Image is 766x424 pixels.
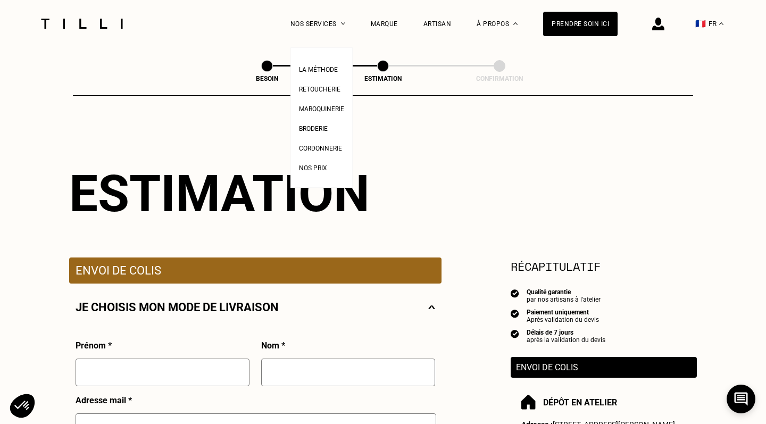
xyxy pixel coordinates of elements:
[299,63,338,74] a: La Méthode
[299,164,327,172] span: Nos prix
[76,264,435,277] p: Envoi de colis
[527,316,599,323] div: Après validation du devis
[299,145,342,152] span: Cordonnerie
[543,12,618,36] a: Prendre soin ici
[428,301,435,314] img: svg+xml;base64,PHN2ZyBmaWxsPSJub25lIiBoZWlnaHQ9IjE0IiB2aWV3Qm94PSIwIDAgMjggMTQiIHdpZHRoPSIyOCIgeG...
[299,142,342,153] a: Cordonnerie
[527,329,605,336] div: Délais de 7 jours
[214,75,320,82] div: Besoin
[719,22,723,25] img: menu déroulant
[299,105,344,113] span: Maroquinerie
[521,395,536,410] img: Dépôt en atelier
[299,122,328,133] a: Broderie
[76,301,279,314] p: Je choisis mon mode de livraison
[423,20,452,28] a: Artisan
[527,288,601,296] div: Qualité garantie
[371,20,398,28] a: Marque
[299,125,328,132] span: Broderie
[299,161,327,172] a: Nos prix
[446,75,553,82] div: Confirmation
[527,336,605,344] div: après la validation du devis
[511,288,519,298] img: icon list info
[511,257,697,275] section: Récapitulatif
[513,22,518,25] img: Menu déroulant à propos
[261,340,285,351] p: Nom *
[330,75,436,82] div: Estimation
[341,22,345,25] img: Menu déroulant
[652,18,664,30] img: icône connexion
[527,309,599,316] div: Paiement uniquement
[299,82,340,94] a: Retoucherie
[76,340,112,351] p: Prénom *
[299,102,344,113] a: Maroquinerie
[69,164,697,223] div: Estimation
[695,19,706,29] span: 🇫🇷
[37,19,127,29] img: Logo du service de couturière Tilli
[516,362,692,372] p: Envoi de colis
[299,86,340,93] span: Retoucherie
[527,296,601,303] div: par nos artisans à l'atelier
[511,309,519,318] img: icon list info
[299,66,338,73] span: La Méthode
[76,395,132,405] p: Adresse mail *
[511,329,519,338] img: icon list info
[543,397,617,408] b: Dépôt en atelier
